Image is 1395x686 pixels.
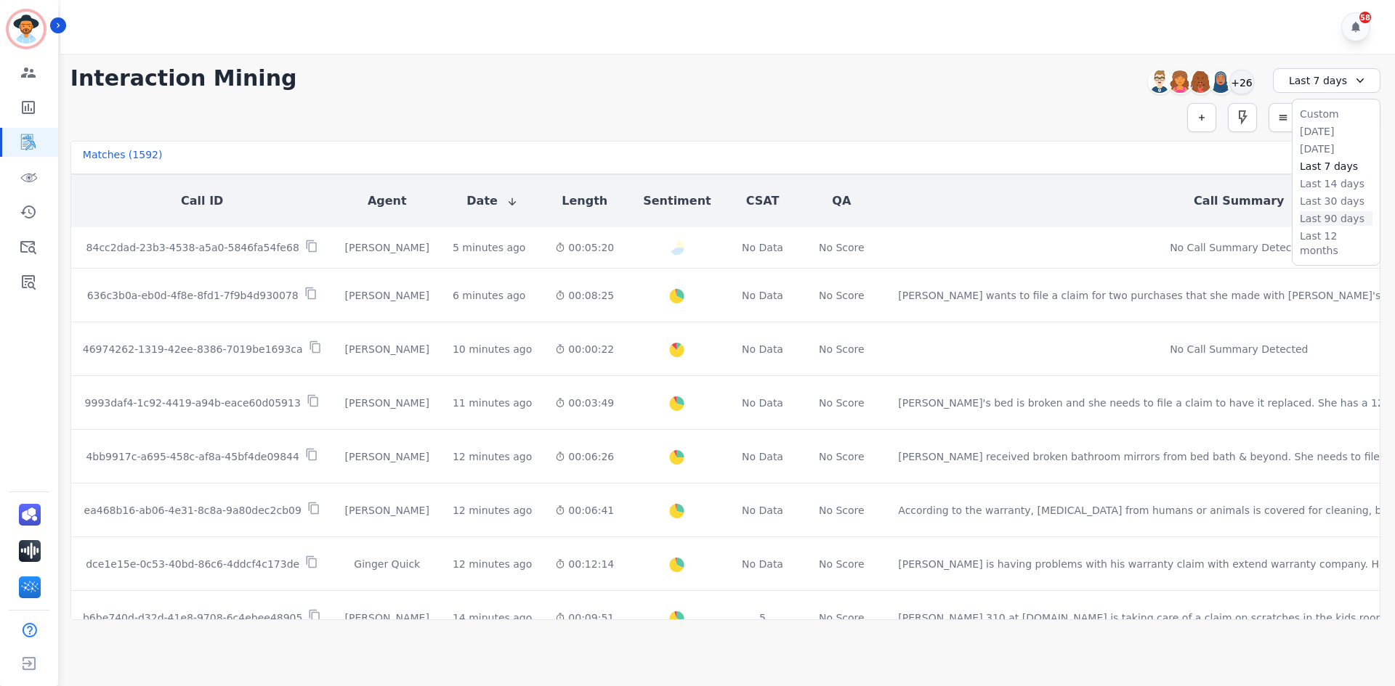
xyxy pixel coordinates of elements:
[1300,211,1372,226] li: Last 90 days
[84,503,302,518] p: ea468b16-ab06-4e31-8c8a-9a80dec2cb09
[345,396,429,410] div: [PERSON_NAME]
[1300,159,1372,173] li: Last 7 days
[70,65,297,91] h1: Interaction Mining
[9,12,44,46] img: Bordered avatar
[1300,124,1372,139] li: [DATE]
[555,503,614,518] div: 00:06:41
[345,288,429,303] div: [PERSON_NAME]
[555,396,614,410] div: 00:03:49
[1300,229,1372,258] li: Last 12 months
[83,342,303,356] p: 46974262-1319-42ee-8386-7019be1693ca
[819,611,865,625] div: No Score
[345,240,429,255] div: [PERSON_NAME]
[83,147,163,168] div: Matches ( 1592 )
[740,342,785,356] div: No Data
[466,192,518,210] button: Date
[740,240,785,255] div: No Data
[86,449,299,464] p: 4bb9917c-a695-458c-af8a-45bf4de09844
[740,557,785,571] div: No Data
[453,449,532,464] div: 12 minutes ago
[345,342,429,356] div: [PERSON_NAME]
[555,611,614,625] div: 00:09:51
[453,557,532,571] div: 12 minutes ago
[555,288,614,303] div: 00:08:25
[555,557,614,571] div: 00:12:14
[1300,194,1372,208] li: Last 30 days
[819,557,865,571] div: No Score
[86,240,299,255] p: 84cc2dad-23b3-4538-a5a0-5846fa54fe68
[453,611,532,625] div: 14 minutes ago
[740,288,785,303] div: No Data
[562,192,607,210] button: Length
[345,503,429,518] div: [PERSON_NAME]
[1273,68,1380,93] div: Last 7 days
[1300,142,1372,156] li: [DATE]
[819,503,865,518] div: No Score
[746,192,780,210] button: CSAT
[1359,12,1371,23] div: 58
[740,503,785,518] div: No Data
[832,192,851,210] button: QA
[453,503,532,518] div: 12 minutes ago
[345,557,429,571] div: Ginger Quick
[83,611,302,625] p: b6be740d-d32d-41e8-9708-6c4ebee48905
[345,449,429,464] div: [PERSON_NAME]
[87,288,299,303] p: 636c3b0a-eb0d-4f8e-8fd1-7f9b4d930078
[453,240,526,255] div: 5 minutes ago
[819,342,865,356] div: No Score
[740,611,785,625] div: 5
[453,288,526,303] div: 6 minutes ago
[453,342,532,356] div: 10 minutes ago
[453,396,532,410] div: 11 minutes ago
[643,192,711,210] button: Sentiment
[85,396,301,410] p: 9993daf4-1c92-4419-a94b-eace60d05913
[368,192,407,210] button: Agent
[740,449,785,464] div: No Data
[1300,176,1372,191] li: Last 14 days
[345,611,429,625] div: [PERSON_NAME]
[1229,70,1254,94] div: +26
[819,449,865,464] div: No Score
[819,240,865,255] div: No Score
[555,240,614,255] div: 00:05:20
[819,396,865,410] div: No Score
[1300,107,1372,121] li: Custom
[819,288,865,303] div: No Score
[740,396,785,410] div: No Data
[555,342,614,356] div: 00:00:22
[555,449,614,464] div: 00:06:26
[181,192,223,210] button: Call ID
[86,557,299,571] p: dce1e15e-0c53-40bd-86c6-4ddcf4c173de
[1194,192,1284,210] button: Call Summary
